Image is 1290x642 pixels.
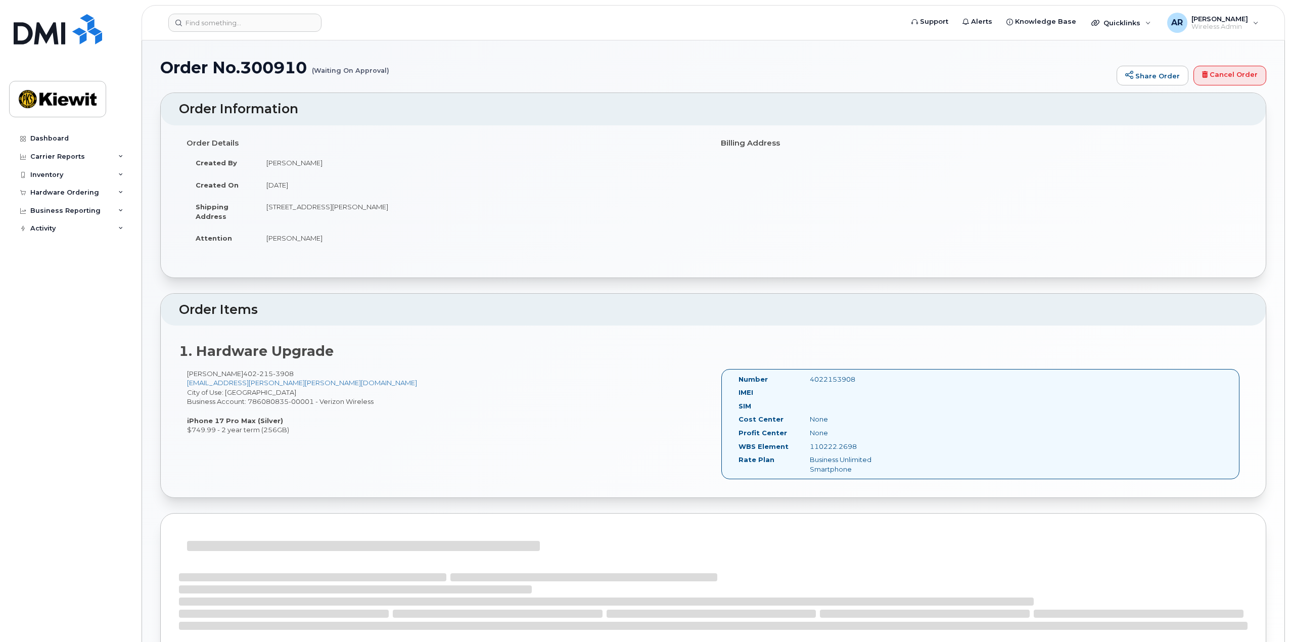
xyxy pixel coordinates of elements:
[739,401,751,411] label: SIM
[1193,66,1266,86] a: Cancel Order
[187,379,417,387] a: [EMAIL_ADDRESS][PERSON_NAME][PERSON_NAME][DOMAIN_NAME]
[179,102,1248,116] h2: Order Information
[257,174,706,196] td: [DATE]
[179,369,713,435] div: [PERSON_NAME] City of Use: [GEOGRAPHIC_DATA] Business Account: 786080835-00001 - Verizon Wireless...
[257,370,273,378] span: 215
[739,455,774,465] label: Rate Plan
[739,428,787,438] label: Profit Center
[187,139,706,148] h4: Order Details
[802,375,902,384] div: 4022153908
[179,343,334,359] strong: 1. Hardware Upgrade
[243,370,294,378] span: 402
[196,234,232,242] strong: Attention
[802,455,902,474] div: Business Unlimited Smartphone
[196,203,228,220] strong: Shipping Address
[739,375,768,384] label: Number
[257,152,706,174] td: [PERSON_NAME]
[802,442,902,451] div: 110222.2698
[739,442,789,451] label: WBS Element
[312,59,389,74] small: (Waiting On Approval)
[196,159,237,167] strong: Created By
[802,428,902,438] div: None
[160,59,1112,76] h1: Order No.300910
[257,196,706,227] td: [STREET_ADDRESS][PERSON_NAME]
[1117,66,1188,86] a: Share Order
[721,139,1240,148] h4: Billing Address
[802,415,902,424] div: None
[257,227,706,249] td: [PERSON_NAME]
[179,303,1248,317] h2: Order Items
[739,388,753,397] label: IMEI
[273,370,294,378] span: 3908
[187,417,283,425] strong: iPhone 17 Pro Max (Silver)
[196,181,239,189] strong: Created On
[739,415,784,424] label: Cost Center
